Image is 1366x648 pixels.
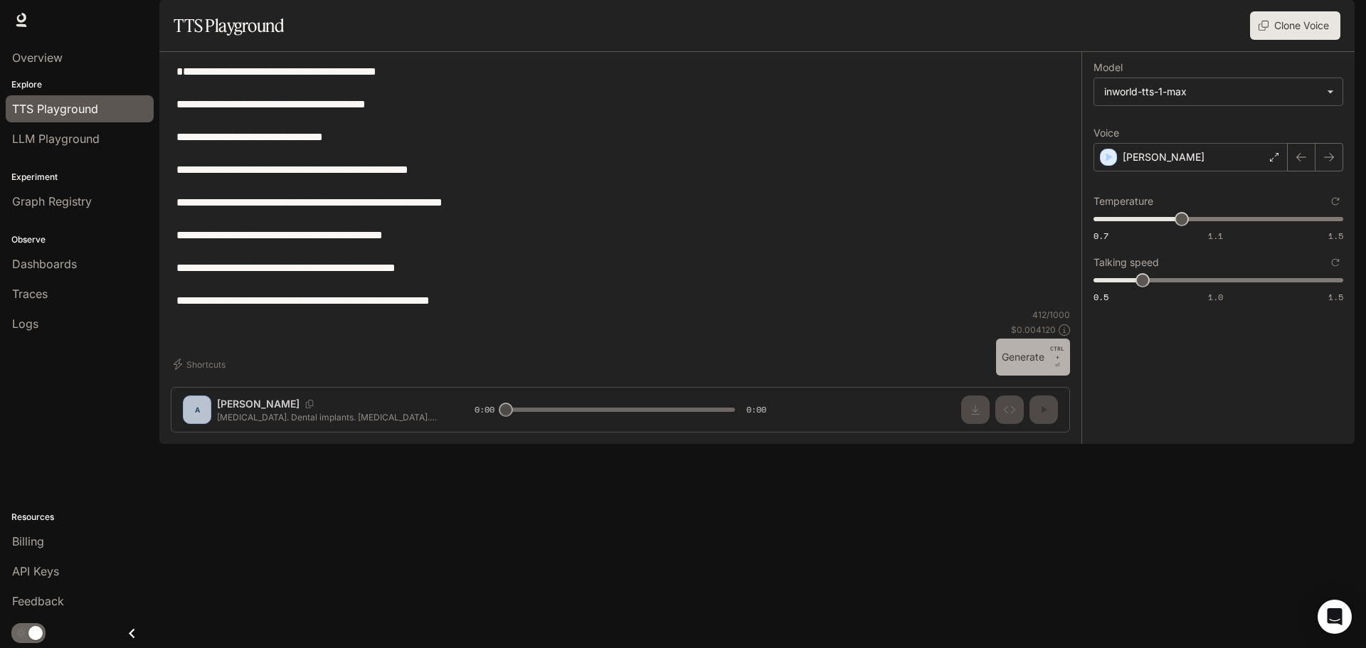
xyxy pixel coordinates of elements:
[1094,63,1123,73] p: Model
[1328,291,1343,303] span: 1.5
[1050,344,1064,370] p: ⏎
[1123,150,1204,164] p: [PERSON_NAME]
[1094,128,1119,138] p: Voice
[1104,85,1320,99] div: inworld-tts-1-max
[1094,230,1108,242] span: 0.7
[1328,193,1343,209] button: Reset to default
[1050,344,1064,361] p: CTRL +
[1250,11,1340,40] button: Clone Voice
[1094,257,1159,267] p: Talking speed
[1318,600,1352,634] div: Open Intercom Messenger
[171,353,231,376] button: Shortcuts
[1208,291,1223,303] span: 1.0
[1094,291,1108,303] span: 0.5
[174,11,284,40] h1: TTS Playground
[1094,78,1343,105] div: inworld-tts-1-max
[1328,230,1343,242] span: 1.5
[1094,196,1153,206] p: Temperature
[1208,230,1223,242] span: 1.1
[996,339,1070,376] button: GenerateCTRL +⏎
[1328,255,1343,270] button: Reset to default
